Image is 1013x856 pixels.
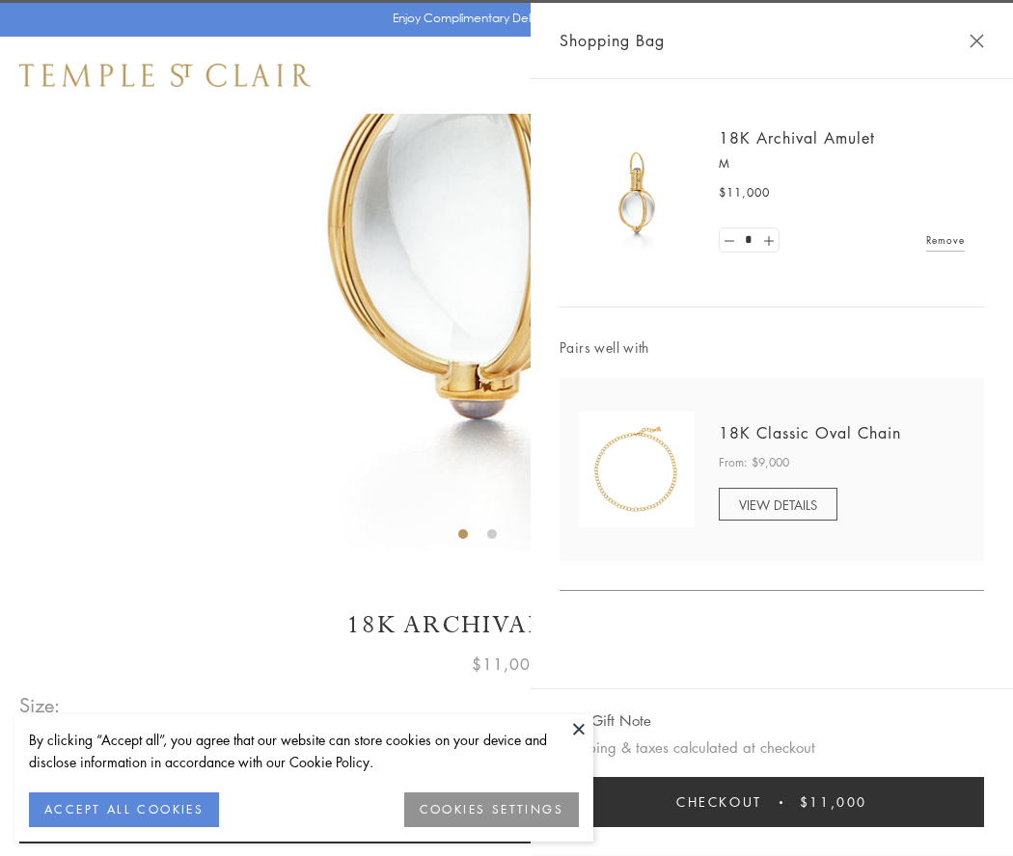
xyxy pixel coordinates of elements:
[560,28,665,53] span: Shopping Bag
[970,34,984,48] button: Close Shopping Bag
[719,453,789,472] span: From: $9,000
[560,777,984,827] button: Checkout $11,000
[800,791,867,813] span: $11,000
[579,135,695,251] img: 18K Archival Amulet
[19,64,311,87] img: Temple St. Clair
[29,792,219,827] button: ACCEPT ALL COOKIES
[560,336,984,359] span: Pairs well with
[926,229,965,251] a: Remove
[29,729,579,773] div: By clicking “Accept all”, you agree that our website can store cookies on your device and disclos...
[720,228,739,253] a: Set quantity to 0
[19,608,994,642] h1: 18K Archival Amulet
[579,412,695,527] img: N88865-OV18
[676,791,762,813] span: Checkout
[719,127,875,148] a: 18K Archival Amulet
[739,495,817,514] span: VIEW DETAILS
[719,488,837,521] a: VIEW DETAILS
[719,422,901,443] a: 18K Classic Oval Chain
[393,9,612,28] p: Enjoy Complimentary Delivery & Returns
[472,652,541,677] span: $11,000
[404,792,579,827] button: COOKIES SETTINGS
[560,709,651,733] button: Add Gift Note
[560,736,984,760] p: Shipping & taxes calculated at checkout
[719,183,770,202] span: $11,000
[719,154,965,174] p: M
[758,228,778,253] a: Set quantity to 2
[19,689,62,721] span: Size:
